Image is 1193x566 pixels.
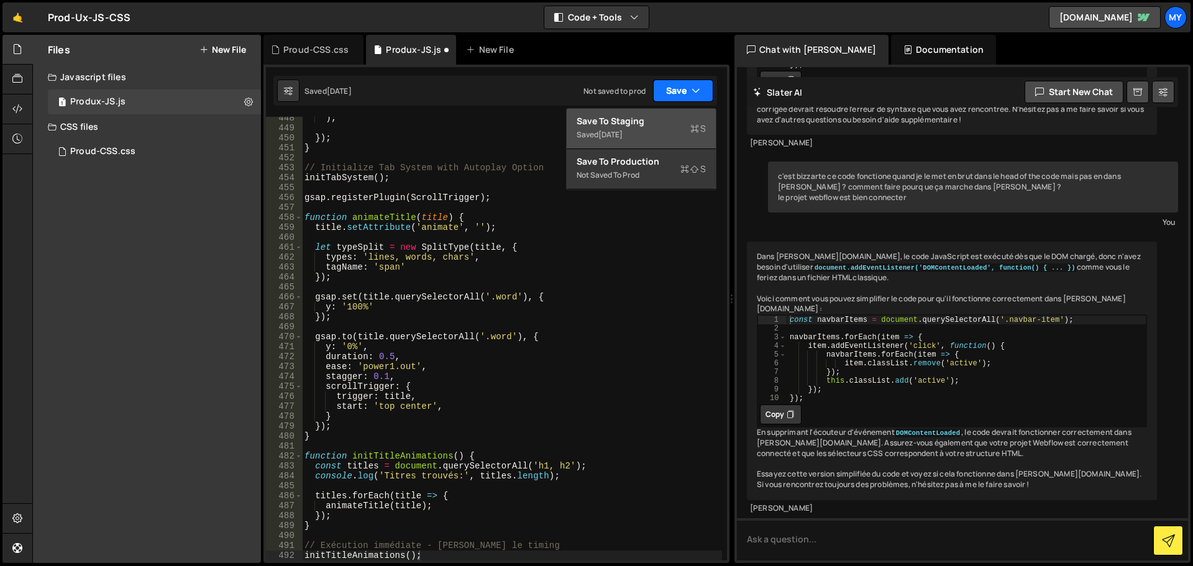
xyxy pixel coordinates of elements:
[750,503,1154,514] div: [PERSON_NAME]
[577,115,706,127] div: Save to Staging
[283,43,349,56] div: Proud-CSS.css
[70,96,126,107] div: Produx-JS.js
[1025,81,1123,103] button: Start new chat
[753,86,803,98] h2: Slater AI
[266,451,303,461] div: 482
[48,10,130,25] div: Prod-Ux-JS-CSS
[758,394,787,403] div: 10
[48,43,70,57] h2: Files
[758,333,787,342] div: 3
[771,216,1175,229] div: You
[266,302,303,312] div: 467
[48,139,261,164] div: 16894/46224.css
[266,163,303,173] div: 453
[750,138,1154,148] div: [PERSON_NAME]
[33,114,261,139] div: CSS files
[266,212,303,222] div: 458
[266,541,303,550] div: 491
[266,252,303,262] div: 462
[567,149,716,189] button: Save to ProductionS Not saved to prod
[747,242,1157,500] div: Dans [PERSON_NAME][DOMAIN_NAME], le code JavaScript est exécuté dès que le DOM chargé, donc n'ave...
[266,173,303,183] div: 454
[266,312,303,322] div: 468
[266,441,303,451] div: 481
[768,162,1178,212] div: c'est bizzarte ce code fonctione quand je le met en brut dans le head of the code mais pas en dan...
[758,316,787,324] div: 1
[304,86,352,96] div: Saved
[266,232,303,242] div: 460
[266,262,303,272] div: 463
[758,377,787,385] div: 8
[895,429,961,437] code: DOMContentLoaded
[813,263,1077,272] code: document.addEventListener('DOMContentLoaded', function() { ... })
[266,501,303,511] div: 487
[266,272,303,282] div: 464
[466,43,518,56] div: New File
[2,2,33,32] a: 🤙
[758,350,787,359] div: 5
[1164,6,1187,29] a: My
[266,550,303,560] div: 492
[577,155,706,168] div: Save to Production
[266,461,303,471] div: 483
[266,411,303,421] div: 478
[760,71,802,91] button: Copy
[266,362,303,372] div: 473
[266,322,303,332] div: 469
[266,242,303,252] div: 461
[266,282,303,292] div: 465
[266,352,303,362] div: 472
[758,324,787,333] div: 2
[758,342,787,350] div: 4
[70,146,135,157] div: Proud-CSS.css
[266,133,303,143] div: 450
[327,86,352,96] div: [DATE]
[266,421,303,431] div: 479
[58,98,66,108] span: 1
[1049,6,1161,29] a: [DOMAIN_NAME]
[567,109,716,149] button: Save to StagingS Saved[DATE]
[758,368,787,377] div: 7
[266,531,303,541] div: 490
[653,80,713,102] button: Save
[577,127,706,142] div: Saved
[266,203,303,212] div: 457
[577,168,706,183] div: Not saved to prod
[266,332,303,342] div: 470
[266,372,303,381] div: 474
[266,193,303,203] div: 456
[266,521,303,531] div: 489
[266,471,303,481] div: 484
[266,143,303,153] div: 451
[266,481,303,491] div: 485
[266,342,303,352] div: 471
[386,43,441,56] div: Produx-JS.js
[598,129,623,140] div: [DATE]
[266,123,303,133] div: 449
[266,183,303,193] div: 455
[680,163,706,175] span: S
[199,45,246,55] button: New File
[266,381,303,391] div: 475
[33,65,261,89] div: Javascript files
[891,35,996,65] div: Documentation
[266,491,303,501] div: 486
[734,35,889,65] div: Chat with [PERSON_NAME]
[760,404,802,424] button: Copy
[266,391,303,401] div: 476
[266,153,303,163] div: 452
[266,401,303,411] div: 477
[266,292,303,302] div: 466
[544,6,649,29] button: Code + Tools
[583,86,646,96] div: Not saved to prod
[266,511,303,521] div: 488
[758,385,787,394] div: 9
[48,89,261,114] div: 16894/46223.js
[266,431,303,441] div: 480
[266,113,303,123] div: 448
[690,122,706,135] span: S
[758,359,787,368] div: 6
[266,222,303,232] div: 459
